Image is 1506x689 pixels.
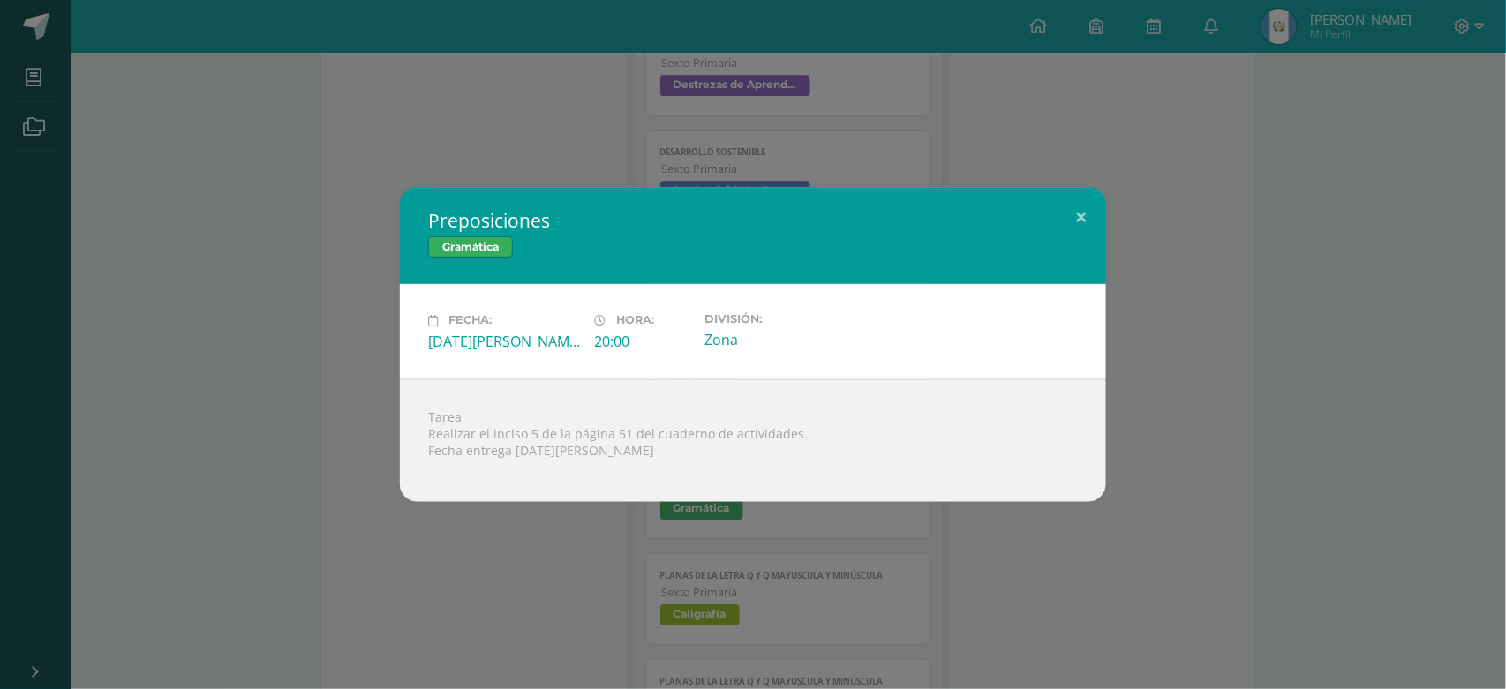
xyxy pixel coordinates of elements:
[428,208,1078,233] h2: Preposiciones
[400,379,1106,502] div: Tarea Realizar el inciso 5 de la página 51 del cuaderno de actividades. Fecha entrega [DATE][PERS...
[448,314,492,327] span: Fecha:
[616,314,654,327] span: Hora:
[428,332,580,351] div: [DATE][PERSON_NAME]
[704,312,856,326] label: División:
[594,332,690,351] div: 20:00
[428,236,513,258] span: Gramática
[1056,187,1106,247] button: Close (Esc)
[704,330,856,349] div: Zona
